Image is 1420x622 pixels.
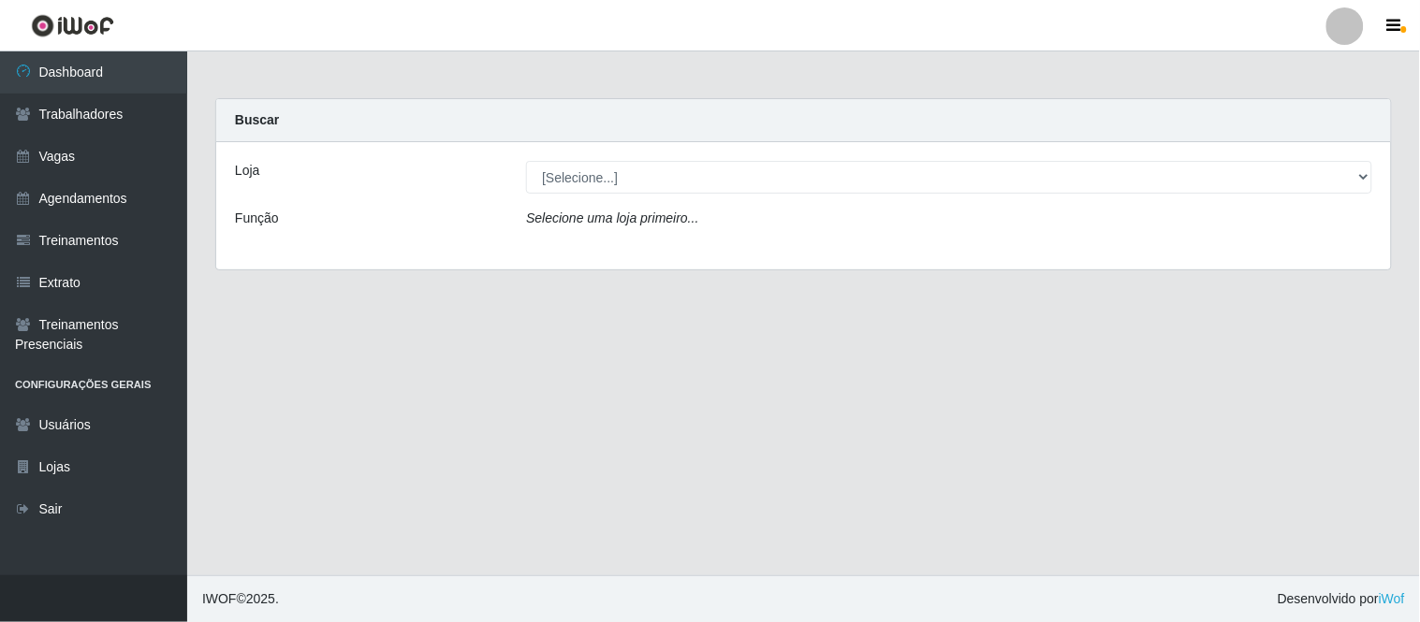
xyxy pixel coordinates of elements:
[1278,589,1405,609] span: Desenvolvido por
[235,112,279,127] strong: Buscar
[202,591,237,606] span: IWOF
[235,161,259,181] label: Loja
[31,14,114,37] img: CoreUI Logo
[1379,591,1405,606] a: iWof
[202,589,279,609] span: © 2025 .
[526,210,698,225] i: Selecione uma loja primeiro...
[235,209,279,228] label: Função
